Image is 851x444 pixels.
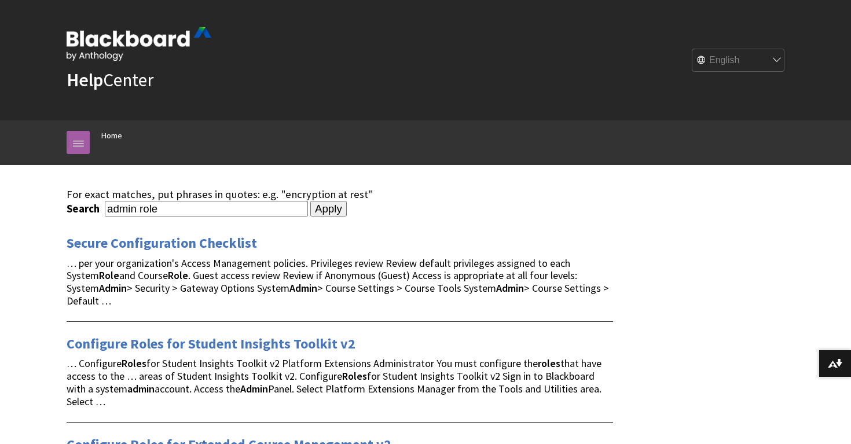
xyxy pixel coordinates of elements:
input: Apply [310,201,347,217]
a: HelpCenter [67,68,153,91]
strong: Role [168,269,188,282]
strong: Help [67,68,103,91]
strong: admin [127,382,155,395]
strong: Admin [289,281,317,295]
div: For exact matches, put phrases in quotes: e.g. "encryption at rest" [67,188,613,201]
a: Secure Configuration Checklist [67,234,257,252]
strong: Roles [342,369,367,383]
select: Site Language Selector [692,49,785,72]
strong: Admin [496,281,524,295]
img: Blackboard by Anthology [67,27,211,61]
strong: roles [538,357,560,370]
a: Home [101,129,122,143]
strong: Admin [99,281,127,295]
span: … per your organization's Access Management policies. Privileges review Review default privileges... [67,256,609,307]
span: … Configure for Student Insights Toolkit v2 Platform Extensions Administrator You must configure ... [67,357,601,408]
strong: Role [99,269,119,282]
a: Configure Roles for Student Insights Toolkit v2 [67,335,355,353]
label: Search [67,202,102,215]
strong: Roles [122,357,146,370]
strong: Admin [240,382,268,395]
